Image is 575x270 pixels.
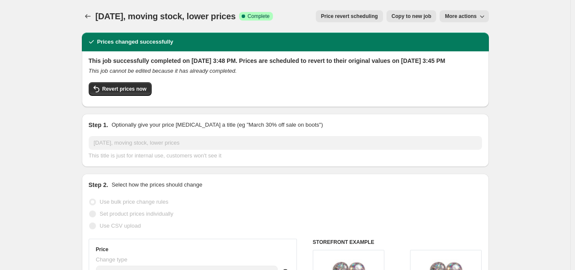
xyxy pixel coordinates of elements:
h2: Step 1. [89,121,108,129]
i: This job cannot be edited because it has already completed. [89,68,237,74]
h6: STOREFRONT EXAMPLE [313,239,482,246]
button: Copy to new job [386,10,437,22]
h2: Step 2. [89,181,108,189]
h3: Price [96,246,108,253]
button: Price change jobs [82,10,94,22]
span: [DATE], moving stock, lower prices [96,12,236,21]
span: Price revert scheduling [321,13,378,20]
button: Revert prices now [89,82,152,96]
h2: This job successfully completed on [DATE] 3:48 PM. Prices are scheduled to revert to their origin... [89,56,482,65]
span: Revert prices now [102,86,147,92]
button: More actions [440,10,488,22]
input: 30% off holiday sale [89,136,482,150]
p: Select how the prices should change [111,181,202,189]
span: Change type [96,256,128,263]
span: This title is just for internal use, customers won't see it [89,152,222,159]
span: Set product prices individually [100,211,174,217]
h2: Prices changed successfully [97,38,174,46]
p: Optionally give your price [MEDICAL_DATA] a title (eg "March 30% off sale on boots") [111,121,323,129]
span: Use bulk price change rules [100,199,168,205]
span: Use CSV upload [100,223,141,229]
span: Copy to new job [392,13,431,20]
button: Price revert scheduling [316,10,383,22]
span: Complete [248,13,270,20]
span: More actions [445,13,476,20]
